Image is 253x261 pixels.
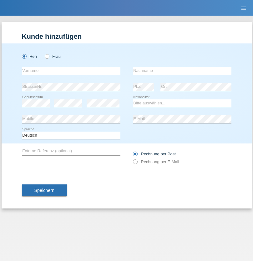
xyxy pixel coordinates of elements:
[22,33,231,40] h1: Kunde hinzufügen
[133,159,137,167] input: Rechnung per E-Mail
[34,188,54,193] span: Speichern
[133,152,137,159] input: Rechnung per Post
[22,184,67,196] button: Speichern
[22,54,38,59] label: Herr
[133,159,179,164] label: Rechnung per E-Mail
[237,6,250,10] a: menu
[240,5,247,11] i: menu
[133,152,176,156] label: Rechnung per Post
[22,54,26,58] input: Herr
[45,54,61,59] label: Frau
[45,54,49,58] input: Frau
